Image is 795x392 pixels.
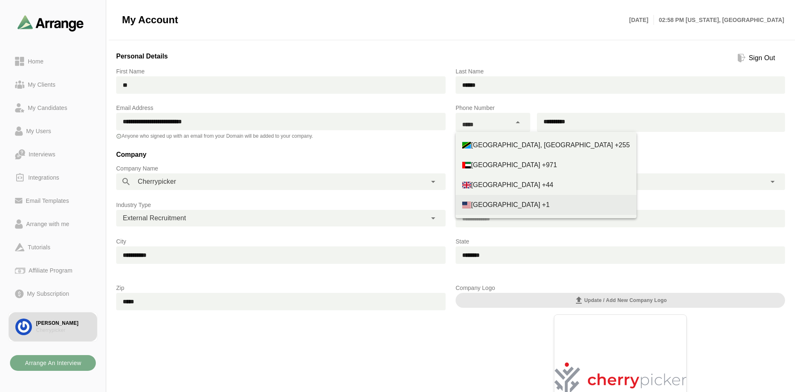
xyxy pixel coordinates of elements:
div: My Clients [24,80,59,90]
div: Email Templates [22,196,72,206]
p: Email Address [116,103,446,113]
span: Update / Add new Company Logo [574,295,667,305]
p: City [116,236,446,246]
p: Industry Type [116,200,446,210]
div: Interviews [25,149,59,159]
a: Email Templates [8,189,98,212]
p: Company Name [116,163,446,173]
a: Arrange with me [8,212,98,236]
button: Update / Add new Company Logo [456,293,785,308]
h3: Personal Details [116,51,168,65]
div: Cherrypicker [36,327,90,334]
p: Company Logo [456,283,785,293]
a: Tutorials [8,236,98,259]
div: Integrations [25,173,63,183]
p: Last Name [456,66,785,76]
a: Home [8,50,98,73]
p: Phone Number [456,103,785,113]
span: [GEOGRAPHIC_DATA] +44 [471,181,553,188]
p: State [456,236,785,246]
span: [GEOGRAPHIC_DATA] +971 [471,161,557,168]
div: My Users [23,126,54,136]
a: [PERSON_NAME]Cherrypicker [8,312,98,342]
a: My Clients [8,73,98,96]
h3: Company [116,149,785,163]
div: Sign Out [746,53,778,63]
div: [PERSON_NAME] [36,320,90,327]
p: Zip [116,283,446,293]
a: Affiliate Program [8,259,98,282]
b: Arrange An Interview [24,355,81,371]
img: arrangeai-name-small-logo.4d2b8aee.svg [17,15,84,31]
button: Arrange An Interview [10,355,96,371]
span: [GEOGRAPHIC_DATA], [GEOGRAPHIC_DATA] +255 [471,141,629,149]
p: [DATE] [629,15,654,25]
a: My Subscription [8,282,98,305]
a: Integrations [8,166,98,189]
span: Cherrypicker [138,176,176,187]
div: Affiliate Program [25,265,76,275]
span: My Account [122,14,178,26]
div: Tutorials [24,242,54,252]
p: 02:58 PM [US_STATE], [GEOGRAPHIC_DATA] [654,15,784,25]
span: External Recruitment [123,213,186,224]
a: Interviews [8,143,98,166]
p: Anyone who signed up with an email from your Domain will be added to your company. [116,133,446,139]
div: Home [24,56,47,66]
span: [GEOGRAPHIC_DATA] +1 [471,201,549,208]
div: Arrange with me [23,219,73,229]
div: My Subscription [24,289,73,299]
a: My Users [8,119,98,143]
div: My Candidates [24,103,71,113]
p: First Name [116,66,446,76]
a: My Candidates [8,96,98,119]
